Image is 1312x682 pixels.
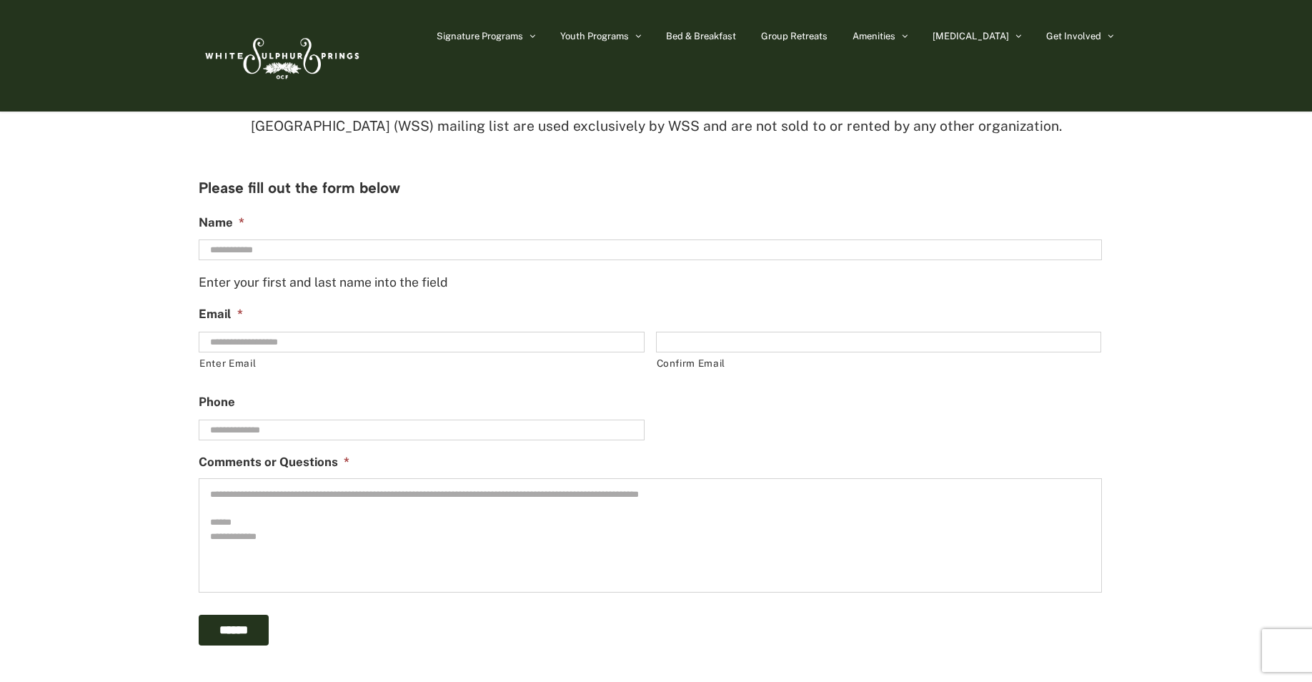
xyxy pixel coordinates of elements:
[199,260,1102,292] div: Enter your first and last name into the field
[199,178,1113,197] h3: Please fill out the form below
[1046,31,1101,41] span: Get Involved
[657,353,1102,374] label: Confirm Email
[199,215,244,231] label: Name
[933,31,1009,41] span: [MEDICAL_DATA]
[437,31,523,41] span: Signature Programs
[199,455,349,470] label: Comments or Questions
[560,31,629,41] span: Youth Programs
[853,31,895,41] span: Amenities
[199,353,645,374] label: Enter Email
[761,31,828,41] span: Group Retreats
[199,22,363,89] img: White Sulphur Springs Logo
[199,395,235,410] label: Phone
[199,307,243,322] label: Email
[666,31,736,41] span: Bed & Breakfast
